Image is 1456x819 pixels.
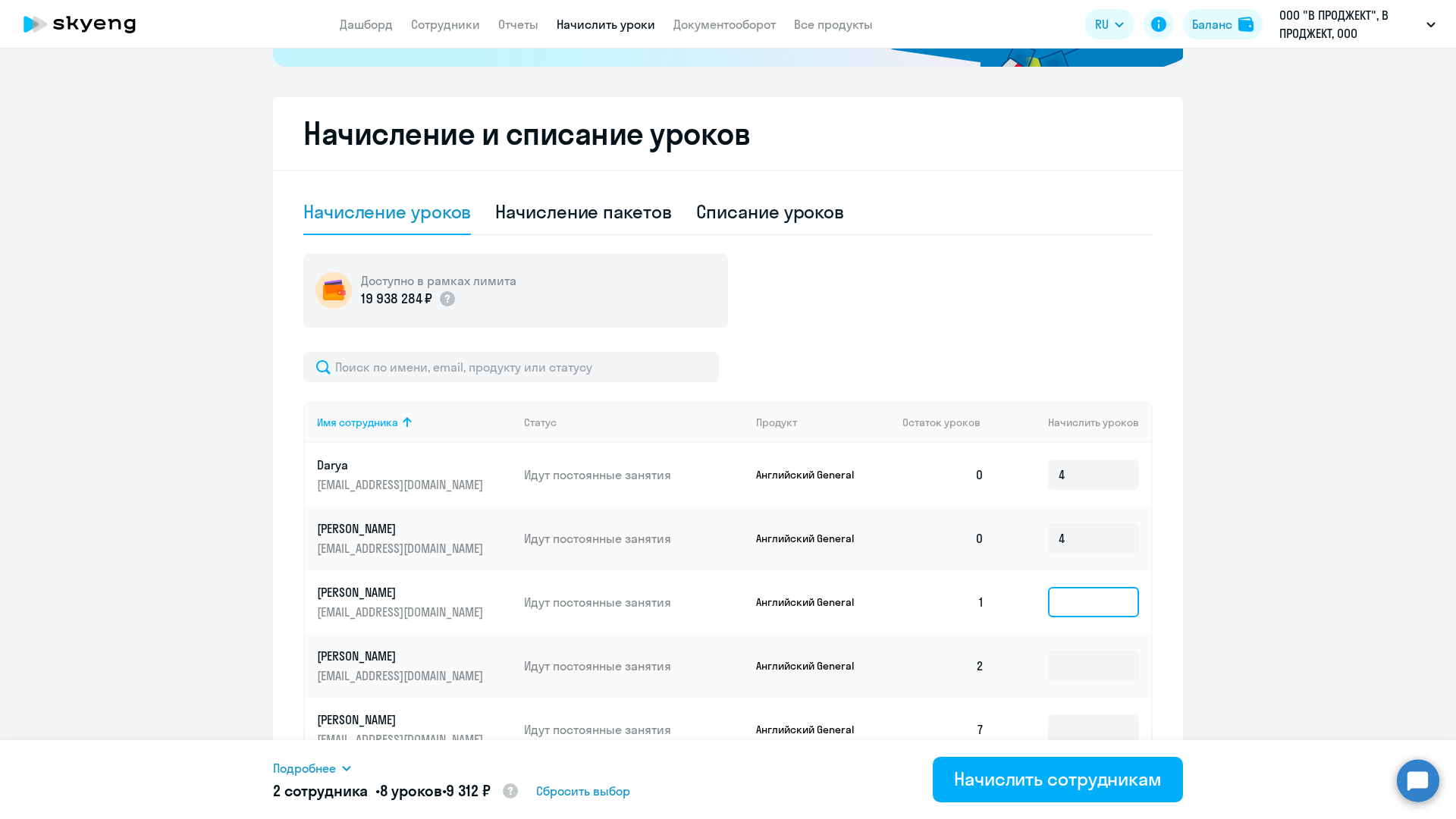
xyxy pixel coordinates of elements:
[317,584,512,620] a: [PERSON_NAME][EMAIL_ADDRESS][DOMAIN_NAME]
[317,457,487,473] p: Darya
[1192,15,1232,33] div: Баланс
[411,17,480,32] a: Сотрудники
[524,594,744,610] p: Идут постоянные занятия
[317,584,487,601] p: [PERSON_NAME]
[317,667,487,684] p: [EMAIL_ADDRESS][DOMAIN_NAME]
[317,520,487,537] p: [PERSON_NAME]
[756,723,870,736] p: Английский General
[890,634,996,698] td: 2
[273,759,336,777] span: Подробнее
[557,17,655,32] a: Начислить уроки
[1272,6,1443,42] button: ООО "В ПРОДЖЕКТ", В ПРОДЖЕКТ, ООО
[303,115,1153,152] h2: Начисление и списание уроков
[317,648,512,684] a: [PERSON_NAME][EMAIL_ADDRESS][DOMAIN_NAME]
[890,698,996,761] td: 7
[495,199,671,224] div: Начисление пакетов
[317,711,487,728] p: [PERSON_NAME]
[303,199,471,224] div: Начисление уроков
[340,17,393,32] a: Дашборд
[696,199,845,224] div: Списание уроков
[890,443,996,507] td: 0
[446,781,490,800] span: 9 312 ₽
[524,721,744,738] p: Идут постоянные занятия
[954,767,1162,791] div: Начислить сотрудникам
[756,659,870,673] p: Английский General
[317,540,487,557] p: [EMAIL_ADDRESS][DOMAIN_NAME]
[756,595,870,609] p: Английский General
[673,17,776,32] a: Документооборот
[756,416,891,429] div: Продукт
[524,416,744,429] div: Статус
[794,17,873,32] a: Все продукты
[524,530,744,547] p: Идут постоянные занятия
[933,757,1183,802] button: Начислить сотрудникам
[361,289,432,309] p: 19 938 284 ₽
[1084,9,1134,39] button: RU
[756,468,870,482] p: Английский General
[1238,17,1254,32] img: balance
[317,520,512,557] a: [PERSON_NAME][EMAIL_ADDRESS][DOMAIN_NAME]
[317,711,512,748] a: [PERSON_NAME][EMAIL_ADDRESS][DOMAIN_NAME]
[536,782,630,800] span: Сбросить выбор
[996,402,1151,443] th: Начислить уроков
[524,466,744,483] p: Идут постоянные занятия
[380,781,442,800] span: 8 уроков
[315,272,352,309] img: wallet-circle.png
[524,657,744,674] p: Идут постоянные занятия
[317,476,487,493] p: [EMAIL_ADDRESS][DOMAIN_NAME]
[1095,15,1109,33] span: RU
[902,416,996,429] div: Остаток уроков
[303,352,719,382] input: Поиск по имени, email, продукту или статусу
[1279,6,1420,42] p: ООО "В ПРОДЖЕКТ", В ПРОДЖЕКТ, ООО
[317,731,487,748] p: [EMAIL_ADDRESS][DOMAIN_NAME]
[273,780,519,803] h5: 2 сотрудника • •
[317,457,512,493] a: Darya[EMAIL_ADDRESS][DOMAIN_NAME]
[524,416,557,429] div: Статус
[317,416,398,429] div: Имя сотрудника
[498,17,538,32] a: Отчеты
[890,570,996,634] td: 1
[756,532,870,545] p: Английский General
[902,416,981,429] span: Остаток уроков
[1183,9,1263,39] button: Балансbalance
[317,604,487,620] p: [EMAIL_ADDRESS][DOMAIN_NAME]
[361,272,516,289] h5: Доступно в рамках лимита
[756,416,797,429] div: Продукт
[890,507,996,570] td: 0
[317,416,512,429] div: Имя сотрудника
[317,648,487,664] p: [PERSON_NAME]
